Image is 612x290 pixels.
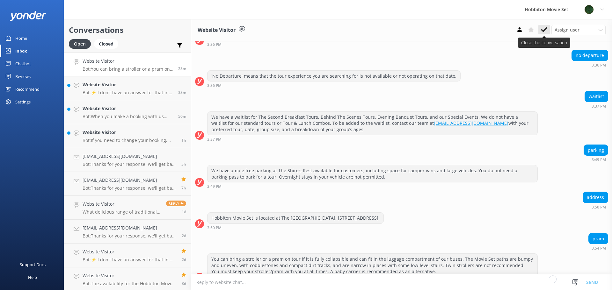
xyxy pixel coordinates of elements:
[69,40,94,47] a: Open
[10,11,46,21] img: yonder-white-logo.png
[207,137,538,141] div: Aug 22 2025 03:37pm (UTC +12:00) Pacific/Auckland
[20,258,46,271] div: Support Docs
[178,90,186,95] span: Aug 22 2025 03:44pm (UTC +12:00) Pacific/Auckland
[64,76,191,100] a: Website VisitorBot:⚡ I don't have an answer for that in my knowledge base. Please try and rephras...
[28,271,37,284] div: Help
[182,233,186,238] span: Aug 20 2025 02:52pm (UTC +12:00) Pacific/Auckland
[585,91,608,102] div: waitlist
[64,53,191,76] a: Website VisitorBot:You can bring a stroller or a pram on tour if it is fully collapsible and can ...
[207,226,222,230] strong: 3:50 PM
[592,63,606,67] strong: 3:36 PM
[15,95,31,108] div: Settings
[181,185,186,191] span: Aug 22 2025 08:54am (UTC +12:00) Pacific/Auckland
[207,185,222,188] strong: 3:49 PM
[208,112,537,135] div: We have a waitlist for The Second Breakfast Tours, Behind The Scenes Tours, Evening Banquet Tours...
[69,39,91,49] div: Open
[83,281,177,286] p: Bot: The availability for the Hobbiton Movie Set Beer Festival in [DATE] will be released soon. Y...
[181,161,186,167] span: Aug 22 2025 12:37pm (UTC +12:00) Pacific/Auckland
[83,185,177,191] p: Bot: Thanks for your response, we'll get back to you as soon as we can during opening hours.
[208,165,537,182] div: We have ample free parking at The Shire’s Rest available for customers, including space for campe...
[64,124,191,148] a: Website VisitorBot:If you need to change your booking, please contact our team at [EMAIL_ADDRESS]...
[83,81,173,88] h4: Website Visitor
[94,39,118,49] div: Closed
[15,45,27,57] div: Inbox
[83,177,177,184] h4: [EMAIL_ADDRESS][DOMAIN_NAME]
[207,43,222,46] strong: 3:36 PM
[592,104,606,108] strong: 3:37 PM
[207,184,538,188] div: Aug 22 2025 03:49pm (UTC +12:00) Pacific/Auckland
[207,84,222,88] strong: 3:36 PM
[592,158,606,162] strong: 3:49 PM
[208,254,537,277] div: You can bring a stroller or a pram on tour if it is fully collapsible and can fit in the luggage ...
[191,274,612,290] textarea: To enrich screen reader interactions, please activate Accessibility in Grammarly extension settings
[208,213,383,223] div: Hobbiton Movie Set is located at The [GEOGRAPHIC_DATA], [STREET_ADDRESS].
[584,157,608,162] div: Aug 22 2025 03:49pm (UTC +12:00) Pacific/Auckland
[64,244,191,267] a: Website VisitorBot:⚡ I don't have an answer for that in my knowledge base. Please try and rephras...
[83,272,177,279] h4: Website Visitor
[64,148,191,172] a: [EMAIL_ADDRESS][DOMAIN_NAME]Bot:Thanks for your response, we'll get back to you as soon as we can...
[592,205,606,209] strong: 3:50 PM
[592,246,606,250] strong: 3:54 PM
[207,138,222,141] strong: 3:37 PM
[182,257,186,262] span: Aug 20 2025 12:26pm (UTC +12:00) Pacific/Auckland
[551,25,606,35] div: Assign User
[83,248,177,255] h4: Website Visitor
[589,233,608,244] div: pram
[83,233,177,239] p: Bot: Thanks for your response, we'll get back to you as soon as we can during opening hours.
[69,24,186,36] h2: Conversations
[83,105,173,112] h4: Website Visitor
[64,196,191,220] a: Website VisitorWhat delicious range of traditional fayre does The green dragon serve?Reply1d
[182,209,186,215] span: Aug 21 2025 04:07am (UTC +12:00) Pacific/Auckland
[83,138,177,143] p: Bot: If you need to change your booking, please contact our team at [EMAIL_ADDRESS][DOMAIN_NAME] ...
[94,40,121,47] a: Closed
[15,32,27,45] div: Home
[83,129,177,136] h4: Website Visitor
[83,257,177,263] p: Bot: ⚡ I don't have an answer for that in my knowledge base. Please try and rephrase your questio...
[83,209,161,215] p: What delicious range of traditional fayre does The green dragon serve?
[15,57,31,70] div: Chatbot
[15,83,40,95] div: Recommend
[64,220,191,244] a: [EMAIL_ADDRESS][DOMAIN_NAME]Bot:Thanks for your response, we'll get back to you as soon as we can...
[83,58,173,65] h4: Website Visitor
[83,66,173,72] p: Bot: You can bring a stroller or a pram on tour if it is fully collapsible and can fit in the lug...
[181,138,186,143] span: Aug 22 2025 02:40pm (UTC +12:00) Pacific/Auckland
[83,90,173,95] p: Bot: ⚡ I don't have an answer for that in my knowledge base. Please try and rephrase your questio...
[208,71,460,81] div: 'No Departure' means that the tour experience you are searching for is not available or not opera...
[555,26,579,33] span: Assign user
[585,104,608,108] div: Aug 22 2025 03:37pm (UTC +12:00) Pacific/Auckland
[207,225,384,230] div: Aug 22 2025 03:50pm (UTC +12:00) Pacific/Auckland
[83,153,177,160] h4: [EMAIL_ADDRESS][DOMAIN_NAME]
[434,120,508,126] a: [EMAIL_ADDRESS][DOMAIN_NAME]
[584,5,594,14] img: 34-1625720359.png
[64,100,191,124] a: Website VisitorBot:When you make a booking with us online, our system will automatically send you...
[583,192,608,203] div: address
[207,42,538,46] div: Aug 22 2025 03:36pm (UTC +12:00) Pacific/Auckland
[178,66,186,71] span: Aug 22 2025 03:54pm (UTC +12:00) Pacific/Auckland
[583,205,608,209] div: Aug 22 2025 03:50pm (UTC +12:00) Pacific/Auckland
[572,63,608,67] div: Aug 22 2025 03:36pm (UTC +12:00) Pacific/Auckland
[166,201,186,206] span: Reply
[572,50,608,61] div: no departure
[588,246,608,250] div: Aug 22 2025 03:54pm (UTC +12:00) Pacific/Auckland
[178,114,186,119] span: Aug 22 2025 03:28pm (UTC +12:00) Pacific/Auckland
[207,83,461,88] div: Aug 22 2025 03:36pm (UTC +12:00) Pacific/Auckland
[15,70,31,83] div: Reviews
[182,281,186,286] span: Aug 19 2025 04:32am (UTC +12:00) Pacific/Auckland
[83,201,161,208] h4: Website Visitor
[83,161,177,167] p: Bot: Thanks for your response, we'll get back to you as soon as we can during opening hours.
[584,145,608,156] div: parking
[83,224,177,231] h4: [EMAIL_ADDRESS][DOMAIN_NAME]
[64,172,191,196] a: [EMAIL_ADDRESS][DOMAIN_NAME]Bot:Thanks for your response, we'll get back to you as soon as we can...
[198,26,236,34] h3: Website Visitor
[83,114,173,119] p: Bot: When you make a booking with us online, our system will automatically send you a booking con...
